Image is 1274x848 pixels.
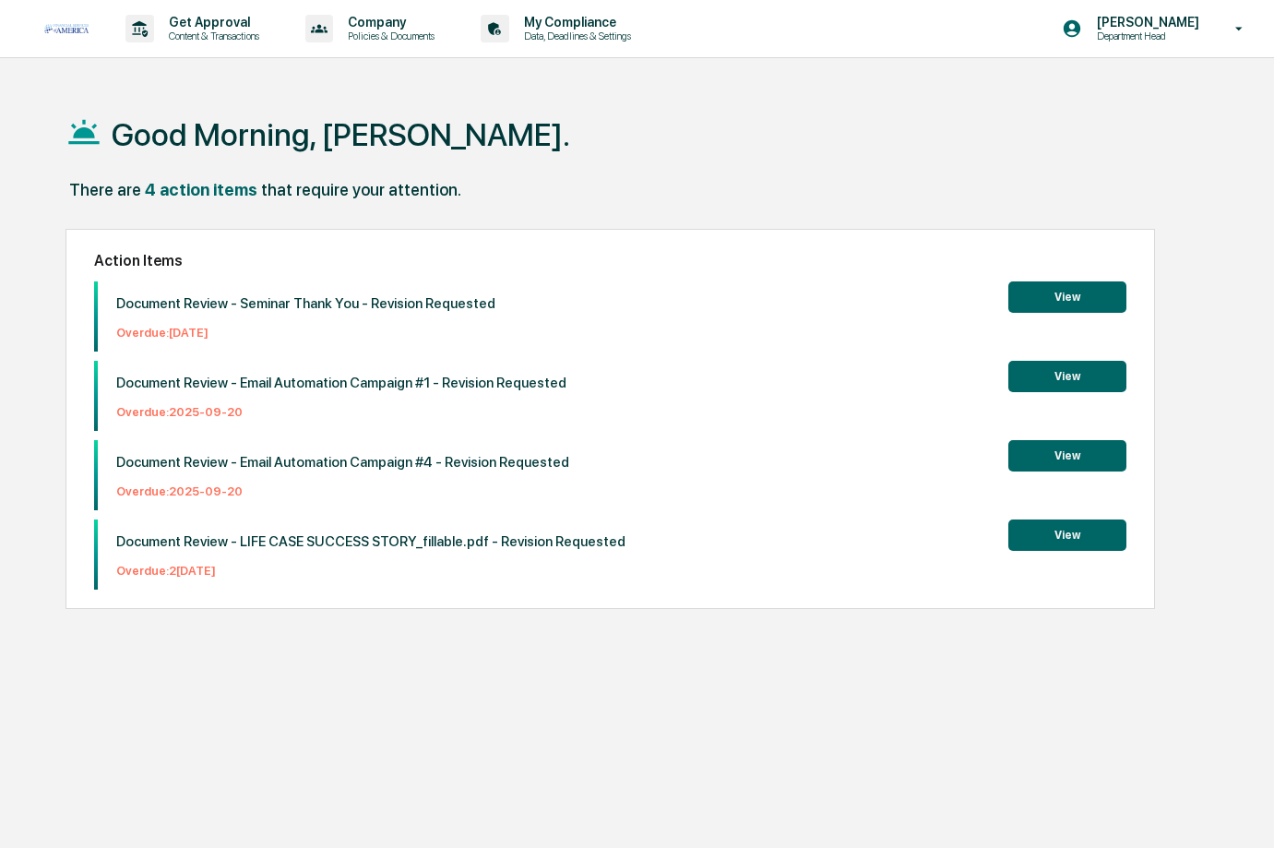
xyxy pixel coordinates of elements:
[1008,366,1126,384] a: View
[1082,30,1209,42] p: Department Head
[154,30,268,42] p: Content & Transactions
[1008,361,1126,392] button: View
[116,405,566,419] p: Overdue: 2025-09-20
[116,533,625,550] p: Document Review - LIFE CASE SUCCESS STORY_fillable.pdf - Revision Requested
[116,326,495,340] p: Overdue: [DATE]
[333,15,444,30] p: Company
[333,30,444,42] p: Policies & Documents
[112,116,570,153] h1: Good Morning, [PERSON_NAME].
[116,375,566,391] p: Document Review - Email Automation Campaign #1 - Revision Requested
[44,24,89,32] img: logo
[1008,446,1126,463] a: View
[509,30,640,42] p: Data, Deadlines & Settings
[94,252,1126,269] h2: Action Items
[69,180,141,199] div: There are
[509,15,640,30] p: My Compliance
[154,15,268,30] p: Get Approval
[261,180,461,199] div: that require your attention.
[116,564,625,578] p: Overdue: 2[DATE]
[1008,525,1126,543] a: View
[1008,287,1126,305] a: View
[116,484,569,498] p: Overdue: 2025-09-20
[1008,520,1126,551] button: View
[1082,15,1209,30] p: [PERSON_NAME]
[145,180,257,199] div: 4 action items
[1008,440,1126,472] button: View
[116,454,569,471] p: Document Review - Email Automation Campaign #4 - Revision Requested
[1008,281,1126,313] button: View
[116,295,495,312] p: Document Review - Seminar Thank You - Revision Requested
